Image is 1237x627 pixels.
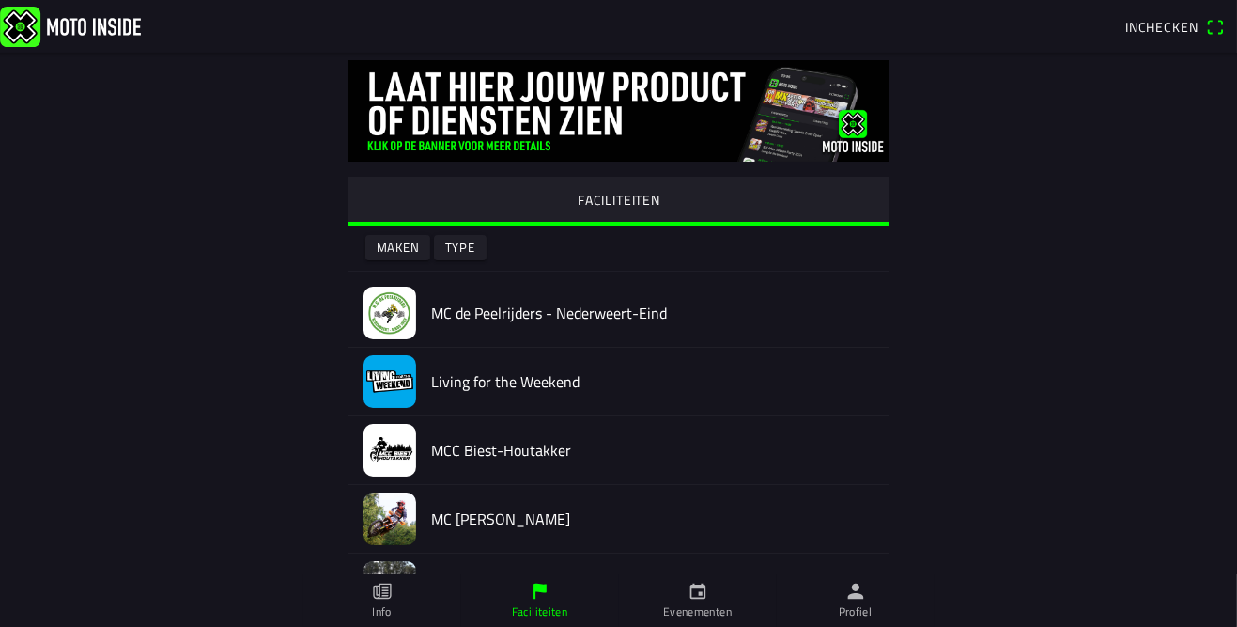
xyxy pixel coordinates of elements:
[376,242,419,254] ion-text: Maken
[363,561,416,614] img: YWMvcvOLWY37agttpRZJaAs8ZAiLaNCKac4Ftzsi.jpeg
[348,177,889,226] ion-segment-button: FACILITEITEN
[845,581,866,602] ion-icon: person
[1116,10,1233,42] a: Incheckenqr scanner
[372,603,391,620] ion-label: Info
[348,60,889,162] img: gq2TelBLMmpi4fWFHNg00ygdNTGbkoIX0dQjbKR7.jpg
[663,603,732,620] ion-label: Evenementen
[363,493,416,545] img: OVnFQxerog5cC59gt7GlBiORcCq4WNUAybko3va6.jpeg
[431,442,874,460] h2: MCC Biest-Houtakker
[530,581,550,602] ion-icon: flag
[363,355,416,408] img: iSUQscf9i1joESlnIyEiMfogXz7Bc5tjPeDLpnIM.jpeg
[1125,17,1198,37] span: Inchecken
[512,603,567,620] ion-label: Faciliteiten
[688,581,708,602] ion-icon: calendar
[434,235,487,260] ion-button: Type
[363,424,416,477] img: blYthksgOceLkNu2ej2JKmd89r2Pk2JqgKxchyE3.jpg
[431,305,874,322] h2: MC de Peelrijders - Nederweert-Eind
[372,581,393,602] ion-icon: paper
[431,510,874,528] h2: MC [PERSON_NAME]
[363,287,416,339] img: aAdPnaJ0eM91CyR0W3EJwaucQemX36SUl3ujApoD.jpeg
[839,603,873,620] ion-label: Profiel
[431,373,874,391] h2: Living for the Weekend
